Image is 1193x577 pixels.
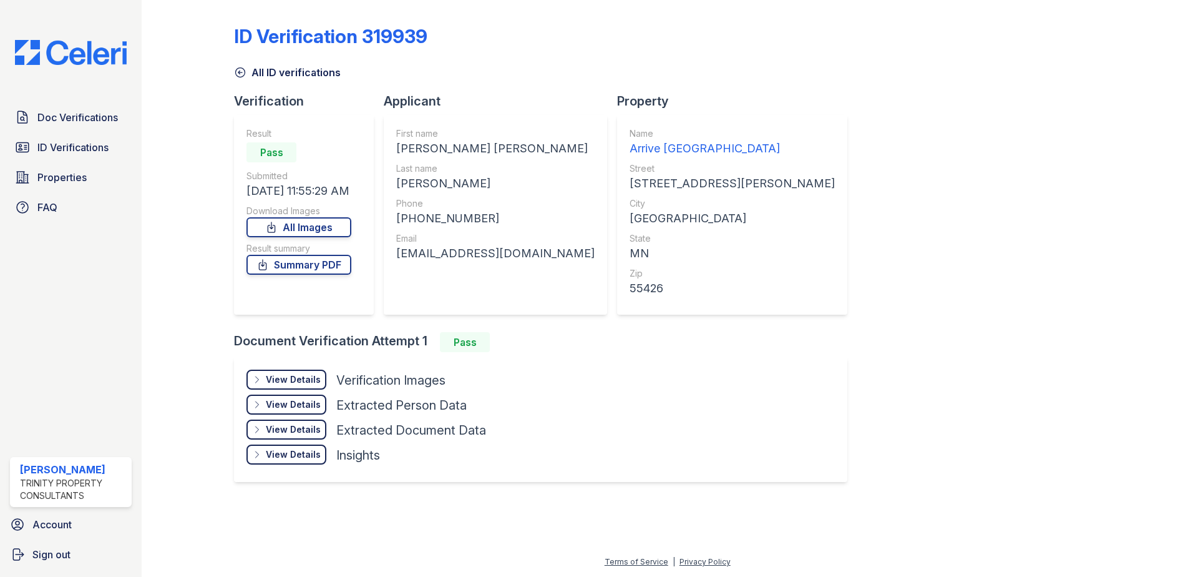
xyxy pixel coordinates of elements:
a: Properties [10,165,132,190]
div: [STREET_ADDRESS][PERSON_NAME] [630,175,835,192]
a: All Images [246,217,351,237]
a: Terms of Service [605,557,668,566]
div: Email [396,232,595,245]
a: FAQ [10,195,132,220]
div: Pass [246,142,296,162]
div: Zip [630,267,835,280]
a: Account [5,512,137,537]
a: Privacy Policy [679,557,731,566]
div: [PERSON_NAME] [PERSON_NAME] [396,140,595,157]
div: Extracted Person Data [336,397,467,414]
span: Properties [37,170,87,185]
div: Phone [396,197,595,210]
img: CE_Logo_Blue-a8612792a0a2168367f1c8372b55b34899dd931a85d93a1a3d3e32e68fde9ad4.png [5,40,137,65]
div: 55426 [630,280,835,297]
div: Document Verification Attempt 1 [234,332,857,352]
div: | [673,557,675,566]
a: Summary PDF [246,255,351,275]
div: Result summary [246,242,351,255]
a: Doc Verifications [10,105,132,130]
div: [EMAIL_ADDRESS][DOMAIN_NAME] [396,245,595,262]
span: Sign out [32,547,71,562]
div: MN [630,245,835,262]
a: Sign out [5,542,137,567]
div: [GEOGRAPHIC_DATA] [630,210,835,227]
div: Name [630,127,835,140]
div: View Details [266,398,321,411]
div: Trinity Property Consultants [20,477,127,502]
div: Street [630,162,835,175]
a: Name Arrive [GEOGRAPHIC_DATA] [630,127,835,157]
div: Verification [234,92,384,110]
div: [PERSON_NAME] [396,175,595,192]
div: [PERSON_NAME] [20,462,127,477]
span: Doc Verifications [37,110,118,125]
div: Pass [440,332,490,352]
div: Last name [396,162,595,175]
div: State [630,232,835,245]
div: View Details [266,448,321,461]
div: Submitted [246,170,351,182]
a: ID Verifications [10,135,132,160]
span: ID Verifications [37,140,109,155]
div: Result [246,127,351,140]
div: Property [617,92,857,110]
div: Download Images [246,205,351,217]
span: FAQ [37,200,57,215]
div: First name [396,127,595,140]
div: Verification Images [336,372,446,389]
div: View Details [266,373,321,386]
div: [PHONE_NUMBER] [396,210,595,227]
span: Account [32,517,72,532]
div: Arrive [GEOGRAPHIC_DATA] [630,140,835,157]
a: All ID verifications [234,65,341,80]
div: [DATE] 11:55:29 AM [246,182,351,200]
div: Insights [336,446,380,464]
div: Extracted Document Data [336,422,486,439]
div: City [630,197,835,210]
div: ID Verification 319939 [234,25,427,47]
div: Applicant [384,92,617,110]
div: View Details [266,423,321,436]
